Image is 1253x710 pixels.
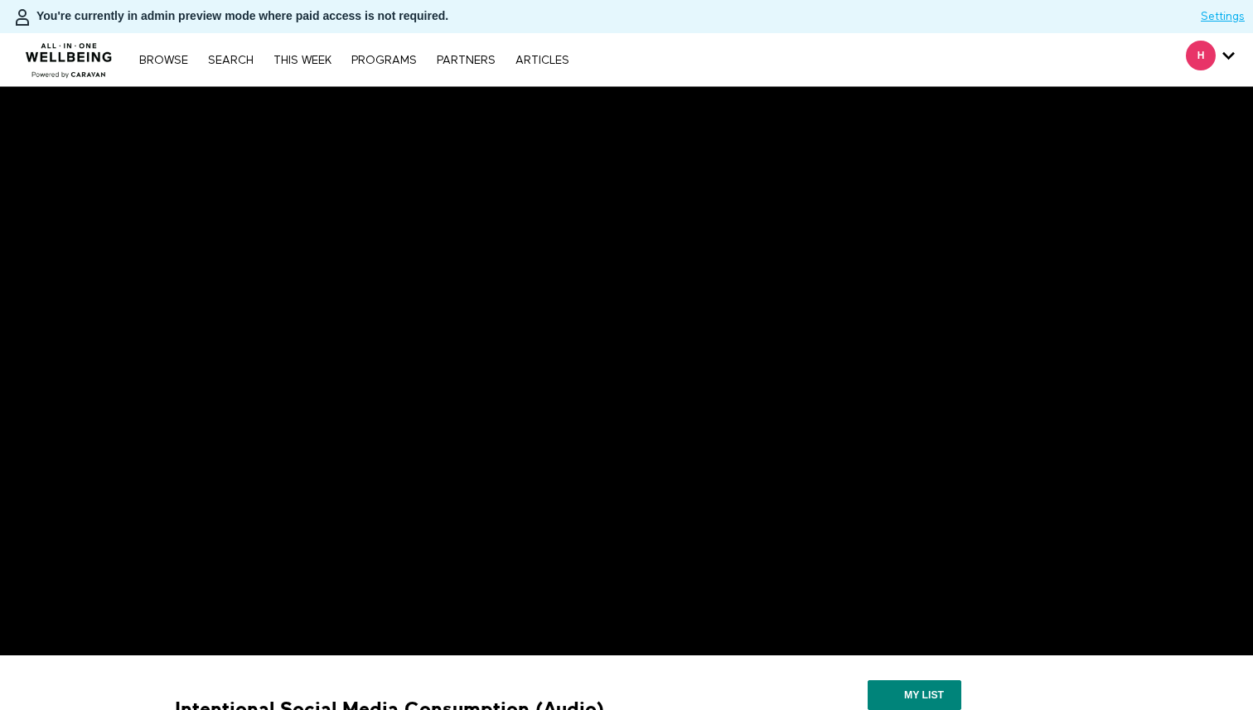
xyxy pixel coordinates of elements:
a: PARTNERS [428,55,504,66]
nav: Primary [131,51,577,68]
button: My list [868,680,961,710]
a: THIS WEEK [265,55,340,66]
a: Browse [131,55,196,66]
div: Secondary [1173,33,1247,86]
a: PROGRAMS [343,55,425,66]
a: ARTICLES [507,55,578,66]
a: Search [200,55,262,66]
a: Settings [1201,8,1245,25]
img: CARAVAN [19,31,119,80]
img: person-bdfc0eaa9744423c596e6e1c01710c89950b1dff7c83b5d61d716cfd8139584f.svg [12,7,32,27]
